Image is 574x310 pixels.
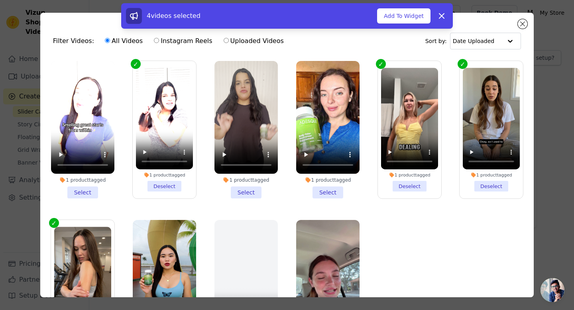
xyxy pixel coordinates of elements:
label: All Videos [104,36,143,46]
div: Sort by: [425,33,521,49]
div: 1 product tagged [214,177,278,183]
div: Open chat [541,278,564,302]
div: 1 product tagged [51,177,114,183]
div: 1 product tagged [381,172,438,178]
label: Instagram Reels [153,36,212,46]
div: 1 product tagged [463,172,520,178]
span: 4 videos selected [147,12,201,20]
label: Uploaded Videos [223,36,284,46]
div: 1 product tagged [296,177,360,183]
button: Add To Widget [377,8,431,24]
div: Filter Videos: [53,32,288,50]
div: 1 product tagged [136,172,193,178]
